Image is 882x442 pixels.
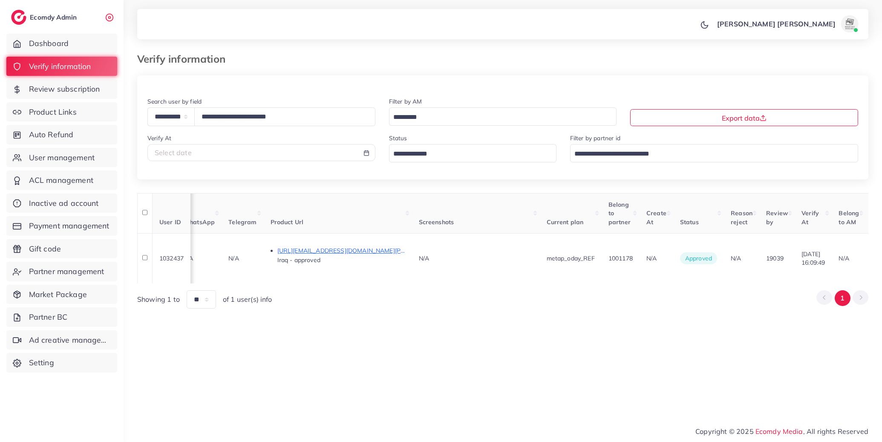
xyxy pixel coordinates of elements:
[137,53,232,65] h3: Verify information
[6,307,117,327] a: Partner BC
[29,357,54,368] span: Setting
[419,218,454,226] span: Screenshots
[271,218,304,226] span: Product Url
[29,243,61,254] span: Gift code
[389,107,617,126] div: Search for option
[29,38,69,49] span: Dashboard
[755,427,803,436] a: Ecomdy Media
[419,254,429,262] span: N/A
[801,250,825,266] span: [DATE] 16:09:49
[731,209,752,225] span: Reason reject
[608,201,631,226] span: Belong to partner
[766,254,784,262] span: 19039
[630,109,858,126] button: Export data
[155,148,192,157] span: Select date
[29,84,100,95] span: Review subscription
[390,110,606,124] input: Search for option
[390,147,545,160] input: Search for option
[223,295,272,304] span: of 1 user(s) info
[389,97,422,106] label: Filter by AM
[571,147,847,160] input: Search for option
[766,209,788,225] span: Review by
[680,252,717,264] span: approved
[801,209,819,225] span: Verify At
[11,10,79,25] a: logoEcomdy Admin
[137,295,180,304] span: Showing 1 to
[6,125,117,144] a: Auto Refund
[695,426,868,436] span: Copyright © 2025
[6,330,117,350] a: Ad creative management
[159,254,184,262] span: 1032437
[29,289,87,300] span: Market Package
[6,262,117,281] a: Partner management
[29,335,111,346] span: Ad creative management
[6,194,117,213] a: Inactive ad account
[680,218,699,226] span: Status
[731,254,741,262] span: N/A
[6,148,117,168] a: User management
[389,144,556,162] div: Search for option
[6,79,117,99] a: Review subscription
[646,209,666,225] span: Create At
[6,239,117,259] a: Gift code
[29,61,91,72] span: Verify information
[277,256,320,264] span: Iraq - approved
[277,246,405,256] p: [URL][EMAIL_ADDRESS][DOMAIN_NAME][PERSON_NAME][DOMAIN_NAME]
[159,218,181,226] span: User ID
[29,220,110,231] span: Payment management
[183,218,215,226] span: WhatsApp
[29,312,68,323] span: Partner BC
[29,198,99,209] span: Inactive ad account
[547,218,584,226] span: Current plan
[6,170,117,190] a: ACL management
[29,107,77,118] span: Product Links
[11,10,26,25] img: logo
[835,290,850,306] button: Go to page 1
[803,426,868,436] span: , All rights Reserved
[29,152,95,163] span: User management
[839,254,849,262] span: N/A
[30,13,79,21] h2: Ecomdy Admin
[29,129,74,140] span: Auto Refund
[839,209,859,225] span: Belong to AM
[841,15,858,32] img: avatar
[29,175,93,186] span: ACL management
[816,290,868,306] ul: Pagination
[147,134,171,142] label: Verify At
[6,34,117,53] a: Dashboard
[147,97,202,106] label: Search user by field
[228,254,239,262] span: N/A
[646,254,657,262] span: N/A
[712,15,862,32] a: [PERSON_NAME] [PERSON_NAME]avatar
[722,114,767,122] span: Export data
[570,144,858,162] div: Search for option
[6,57,117,76] a: Verify information
[570,134,620,142] label: Filter by partner id
[608,254,633,262] span: 1001178
[717,19,836,29] p: [PERSON_NAME] [PERSON_NAME]
[6,353,117,373] a: Setting
[547,254,595,262] span: metap_oday_REF
[389,134,407,142] label: Status
[6,285,117,304] a: Market Package
[6,216,117,236] a: Payment management
[6,102,117,122] a: Product Links
[29,266,104,277] span: Partner management
[228,218,257,226] span: Telegram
